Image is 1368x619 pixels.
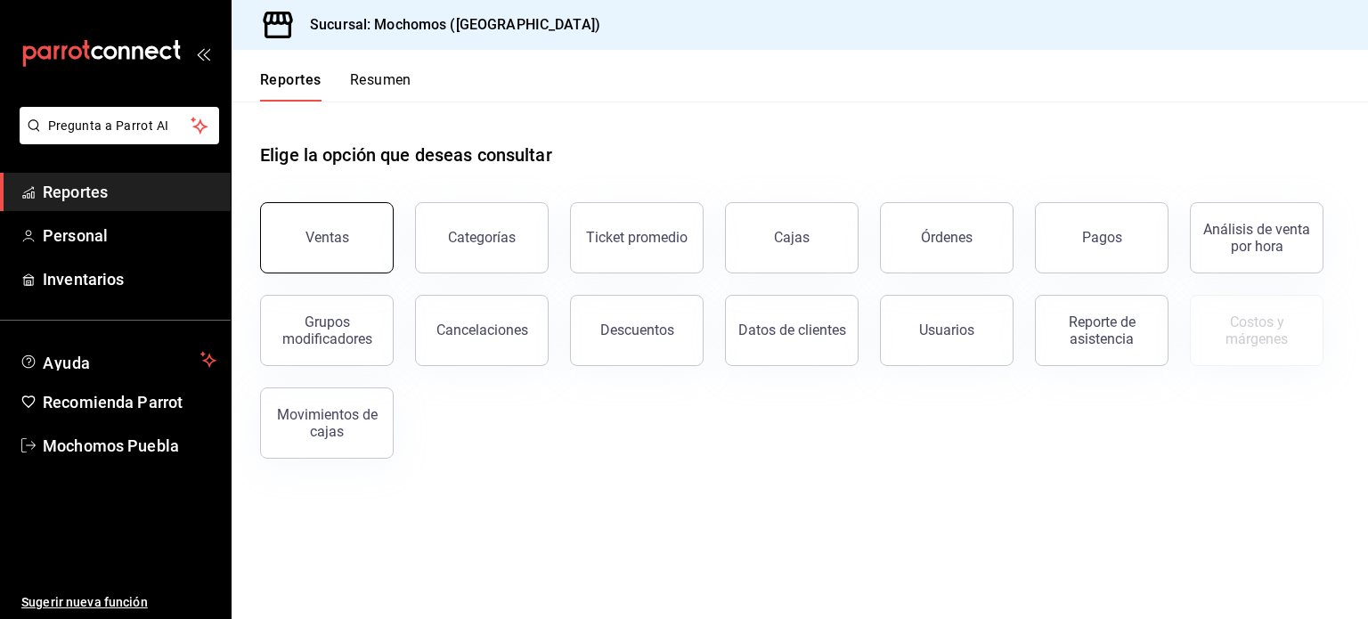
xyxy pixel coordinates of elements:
div: Reporte de asistencia [1046,314,1157,347]
h3: Sucursal: Mochomos ([GEOGRAPHIC_DATA]) [296,14,600,36]
button: Órdenes [880,202,1014,273]
span: Personal [43,224,216,248]
div: Grupos modificadores [272,314,382,347]
button: Ticket promedio [570,202,704,273]
div: Ticket promedio [586,229,688,246]
div: navigation tabs [260,71,411,102]
span: Pregunta a Parrot AI [48,117,191,135]
h1: Elige la opción que deseas consultar [260,142,552,168]
div: Costos y márgenes [1201,314,1312,347]
div: Ventas [305,229,349,246]
span: Ayuda [43,349,193,371]
div: Movimientos de cajas [272,406,382,440]
div: Órdenes [921,229,973,246]
div: Cajas [774,227,810,248]
button: Resumen [350,71,411,102]
div: Cancelaciones [436,322,528,338]
span: Recomienda Parrot [43,390,216,414]
button: Ventas [260,202,394,273]
button: Reportes [260,71,322,102]
span: Mochomos Puebla [43,434,216,458]
button: Usuarios [880,295,1014,366]
button: Categorías [415,202,549,273]
button: Grupos modificadores [260,295,394,366]
div: Análisis de venta por hora [1201,221,1312,255]
div: Pagos [1082,229,1122,246]
button: Cancelaciones [415,295,549,366]
div: Categorías [448,229,516,246]
button: Datos de clientes [725,295,859,366]
a: Pregunta a Parrot AI [12,129,219,148]
button: Descuentos [570,295,704,366]
a: Cajas [725,202,859,273]
span: Inventarios [43,267,216,291]
div: Usuarios [919,322,974,338]
div: Datos de clientes [738,322,846,338]
button: Movimientos de cajas [260,387,394,459]
span: Sugerir nueva función [21,593,216,612]
div: Descuentos [600,322,674,338]
button: Reporte de asistencia [1035,295,1168,366]
button: open_drawer_menu [196,46,210,61]
button: Pregunta a Parrot AI [20,107,219,144]
button: Análisis de venta por hora [1190,202,1323,273]
button: Pagos [1035,202,1168,273]
span: Reportes [43,180,216,204]
button: Contrata inventarios para ver este reporte [1190,295,1323,366]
